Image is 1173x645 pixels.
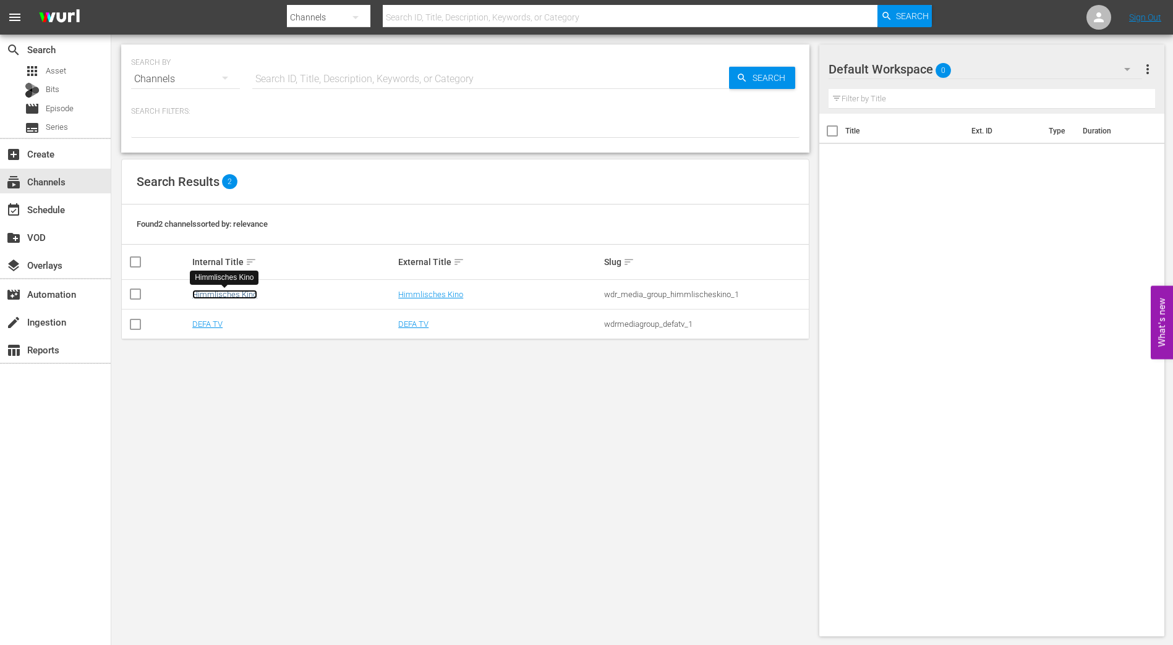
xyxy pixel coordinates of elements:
span: menu [7,10,22,25]
a: Himmlisches Kino [192,290,257,299]
span: Automation [6,287,21,302]
span: 2 [222,174,237,189]
span: more_vert [1140,62,1155,77]
button: Search [729,67,795,89]
div: Bits [25,83,40,98]
span: Episode [46,103,74,115]
span: Search [896,5,929,27]
span: Overlays [6,258,21,273]
span: Ingestion [6,315,21,330]
th: Type [1041,114,1075,148]
a: DEFA TV [398,319,429,329]
span: Bits [46,83,59,96]
a: DEFA TV [192,319,223,329]
span: Found 2 channels sorted by: relevance [137,219,268,229]
div: wdrmediagroup_defatv_1 [604,319,806,329]
span: Reports [6,343,21,358]
span: Search Results [137,174,220,189]
span: Search [6,43,21,57]
a: Himmlisches Kino [398,290,463,299]
div: Channels [131,62,240,96]
button: more_vert [1140,54,1155,84]
div: Slug [604,255,806,269]
div: Himmlisches Kino [195,272,254,283]
span: sort [453,256,464,268]
span: 0 [936,57,951,83]
button: Search [877,5,932,27]
span: VOD [6,230,21,245]
img: ans4CAIJ8jUAAAAAAAAAAAAAAAAAAAAAAAAgQb4GAAAAAAAAAAAAAAAAAAAAAAAAJMjXAAAAAAAAAAAAAAAAAAAAAAAAgAT5G... [30,3,89,32]
span: Search [748,67,795,89]
span: Asset [46,65,66,77]
span: Series [46,121,68,133]
span: Schedule [6,203,21,217]
span: Create [6,147,21,162]
p: Search Filters: [131,106,800,117]
div: External Title [398,255,600,269]
div: Internal Title [192,255,395,269]
a: Sign Out [1129,12,1161,22]
th: Title [845,114,964,148]
span: Episode [25,101,40,116]
div: wdr_media_group_himmlischeskino_1 [604,290,806,299]
th: Duration [1075,114,1150,148]
span: sort [245,256,257,268]
span: sort [623,256,634,268]
span: Channels [6,175,21,190]
span: Series [25,120,40,135]
th: Ext. ID [964,114,1042,148]
span: Asset [25,64,40,78]
button: Open Feedback Widget [1151,286,1173,360]
div: Default Workspace [829,52,1143,86]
